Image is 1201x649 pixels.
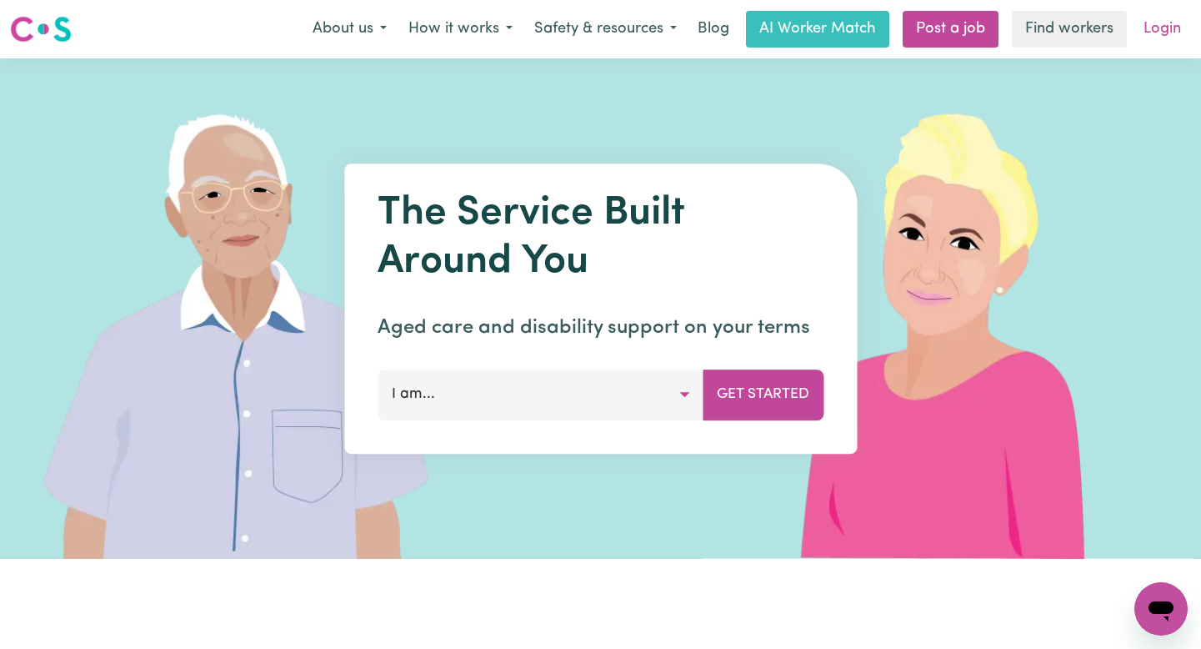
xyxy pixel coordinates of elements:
[378,190,823,286] h1: The Service Built Around You
[746,11,889,48] a: AI Worker Match
[1134,582,1188,636] iframe: Button to launch messaging window
[378,370,703,420] button: I am...
[688,11,739,48] a: Blog
[10,10,72,48] a: Careseekers logo
[1012,11,1127,48] a: Find workers
[903,11,998,48] a: Post a job
[378,313,823,343] p: Aged care and disability support on your terms
[523,12,688,47] button: Safety & resources
[10,14,72,44] img: Careseekers logo
[398,12,523,47] button: How it works
[703,370,823,420] button: Get Started
[302,12,398,47] button: About us
[1133,11,1191,48] a: Login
